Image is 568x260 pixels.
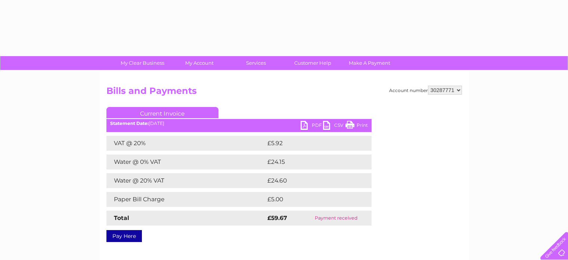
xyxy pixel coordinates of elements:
a: CSV [323,121,345,132]
td: Water @ 20% VAT [106,173,266,188]
a: Services [225,56,287,70]
td: Paper Bill Charge [106,192,266,207]
td: £5.00 [266,192,354,207]
td: £24.60 [266,173,357,188]
a: My Clear Business [112,56,173,70]
div: Account number [389,86,462,95]
a: Pay Here [106,230,142,242]
td: VAT @ 20% [106,136,266,151]
h2: Bills and Payments [106,86,462,100]
b: Statement Date: [110,120,149,126]
strong: Total [114,214,129,221]
td: Water @ 0% VAT [106,155,266,169]
a: PDF [301,121,323,132]
a: My Account [168,56,230,70]
a: Print [345,121,368,132]
td: Payment received [301,211,371,226]
strong: £59.67 [267,214,287,221]
td: £5.92 [266,136,354,151]
a: Current Invoice [106,107,218,118]
a: Make A Payment [339,56,400,70]
a: Customer Help [282,56,344,70]
td: £24.15 [266,155,356,169]
div: [DATE] [106,121,372,126]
